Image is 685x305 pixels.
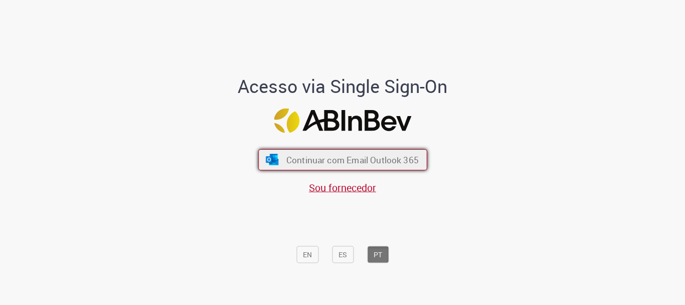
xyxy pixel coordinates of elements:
h1: Acesso via Single Sign-On [204,76,482,96]
img: ícone Azure/Microsoft 360 [265,154,279,165]
button: ícone Azure/Microsoft 360 Continuar com Email Outlook 365 [258,149,427,170]
a: Sou fornecedor [309,181,376,194]
button: EN [296,246,318,263]
span: Continuar com Email Outlook 365 [286,154,418,166]
button: ES [332,246,354,263]
img: Logo ABInBev [274,109,411,133]
button: PT [367,246,389,263]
